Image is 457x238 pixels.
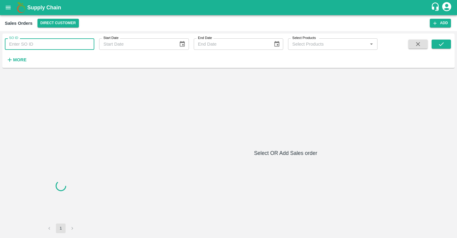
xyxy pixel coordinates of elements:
[37,19,79,27] button: Select DC
[27,5,61,11] b: Supply Chain
[271,38,283,50] button: Choose date
[15,2,27,14] img: logo
[27,3,431,12] a: Supply Chain
[441,1,452,14] div: account of current user
[5,55,28,65] button: More
[5,19,33,27] div: Sales Orders
[13,57,27,62] strong: More
[119,149,452,157] h6: Select OR Add Sales order
[368,40,375,48] button: Open
[1,1,15,14] button: open drawer
[56,224,66,233] button: page 1
[292,36,316,40] label: Select Products
[431,2,441,13] div: customer-support
[9,36,18,40] label: SO ID
[5,38,94,50] input: Enter SO ID
[99,38,174,50] input: Start Date
[103,36,118,40] label: Start Date
[44,224,78,233] nav: pagination navigation
[194,38,269,50] input: End Date
[198,36,212,40] label: End Date
[177,38,188,50] button: Choose date
[430,19,451,27] button: Add
[290,40,366,48] input: Select Products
